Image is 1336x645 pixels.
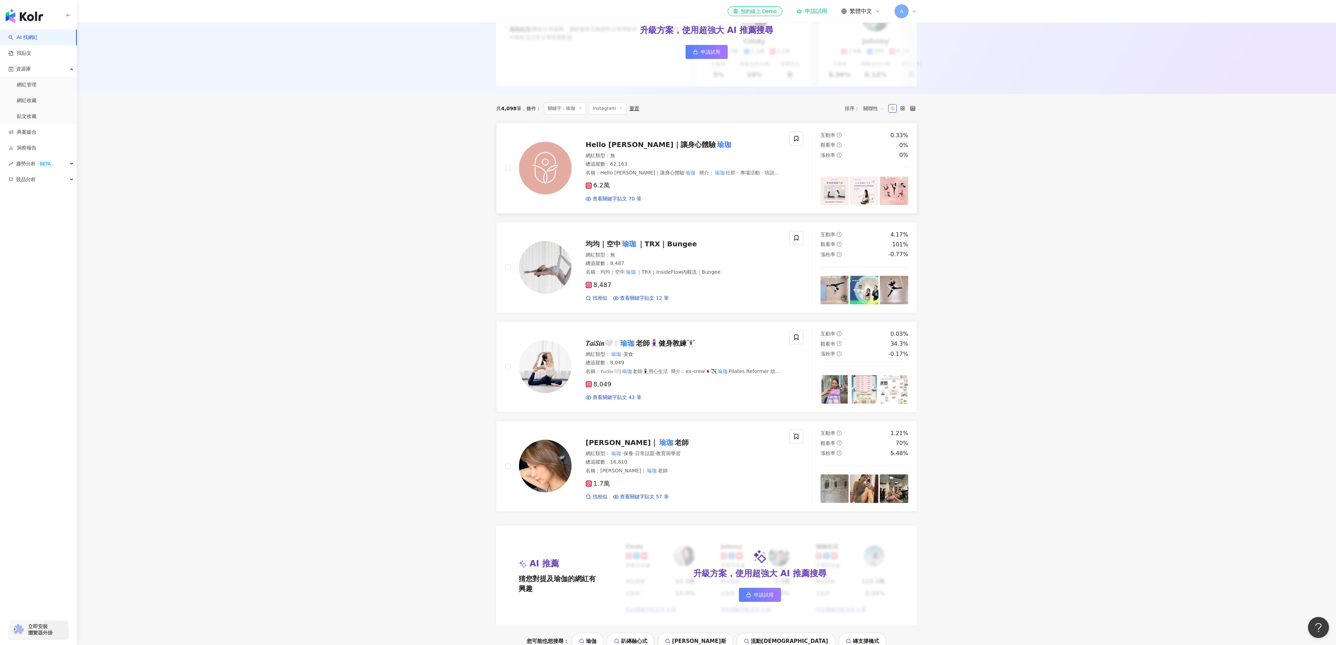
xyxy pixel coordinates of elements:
span: 互動率 [821,331,835,337]
span: Instagram [589,102,627,114]
span: rise [8,161,13,166]
div: 升級方案，使用超強大 AI 推薦搜尋 [693,568,826,580]
span: 互動率 [821,430,835,436]
div: 網紅類型 ： 無 [586,252,781,259]
img: post-image [821,375,849,404]
span: 申請試用 [701,49,720,55]
span: 互動率 [821,232,835,237]
img: post-image [850,375,878,404]
span: 互動率 [821,132,835,138]
mark: 瑜珈 [684,169,696,177]
mark: 瑜珈 [610,450,622,457]
span: 猜您對提及瑜伽的網紅有興趣 [519,574,600,593]
span: 立即安裝 瀏覽器外掛 [28,623,53,636]
a: 預約線上 Demo [728,6,782,16]
span: question-circle [837,252,842,257]
a: searchAI 找網紅 [8,34,38,41]
div: 網紅類型 ： [586,450,781,457]
span: question-circle [837,153,842,158]
span: 美食 [623,351,633,357]
span: 觀看率 [821,440,835,446]
span: 均均｜空中 [586,240,621,248]
mark: 瑜珈 [625,268,637,276]
span: · [633,451,635,456]
mark: 瑜珈 [717,367,729,375]
img: KOL Avatar [519,340,572,393]
div: 重置 [629,106,639,111]
mark: 瑜珈 [716,139,733,150]
img: post-image [880,177,908,205]
div: 共 筆 [496,106,521,111]
a: 洞察報告 [8,145,36,152]
div: 5.48% [890,450,908,457]
div: 總追蹤數 ： 62,163 [586,161,781,168]
span: 觀看率 [821,341,835,347]
mark: 瑜珈 [646,467,658,474]
span: ｜TRX｜Bungee [637,240,697,248]
a: 查看關鍵字貼文 43 筆 [586,394,641,401]
span: Hello [PERSON_NAME]｜讓身心體驗 [600,170,684,175]
span: 找相似 [593,295,607,302]
div: 70% [896,439,908,447]
img: post-image [821,177,849,205]
a: 申請試用 [686,45,728,59]
span: question-circle [837,431,842,435]
span: 查看關鍵字貼文 43 筆 [593,394,641,401]
a: 找貼文 [8,50,32,57]
span: 1.7萬 [586,480,610,487]
img: post-image [821,474,849,503]
img: post-image [850,276,878,304]
mark: 瑜珈 [714,169,726,177]
div: 總追蹤數 ： 8,049 [586,359,781,366]
span: 6.2萬 [586,182,610,189]
a: KOL AvatarHello [PERSON_NAME]｜讓身心體驗瑜珈網紅類型：無總追蹤數：62,163名稱：Hello [PERSON_NAME]｜讓身心體驗瑜珈簡介：瑜珈社群 · 專場活... [496,123,917,214]
span: 名稱 ： [586,170,696,175]
span: AI 推薦 [529,558,559,570]
span: · [622,351,623,357]
span: · [655,451,656,456]
a: KOL Avatar[PERSON_NAME]｜瑜珈老師網紅類型：瑜珈·保養·日常話題·教育與學習總追蹤數：16,810名稱：[PERSON_NAME]｜瑜珈老師1.7萬找相似查看關鍵字貼文 5... [496,421,917,512]
a: 網紅管理 [17,81,36,88]
mark: 瑜珈 [658,437,675,448]
span: 8,487 [586,281,612,289]
span: question-circle [837,142,842,147]
div: 0% [899,151,908,159]
mark: 瑜珈 [621,367,633,375]
div: 34.3% [890,340,908,348]
mark: 瑜珈 [619,338,636,349]
span: 均均｜空中 [600,269,625,275]
span: 繁體中文 [850,7,872,15]
div: 0% [899,141,908,149]
span: 𝑇𝑎𝑖𝑆𝑖𝑛🤍 [586,339,613,347]
span: 8,049 [586,381,612,388]
span: 找相似 [593,493,607,500]
div: 1.21% [890,430,908,437]
span: 名稱 ： [586,467,668,474]
div: -0.77% [888,251,908,258]
div: 0.33% [890,132,908,139]
span: 查看關鍵字貼文 12 筆 [620,295,669,302]
span: 觀看率 [821,241,835,247]
div: 網紅類型 ： 無 [586,152,781,159]
span: 關鍵字：瑜珈 [544,102,586,114]
span: question-circle [837,133,842,138]
span: 趨勢分析 [16,156,53,172]
mark: 瑜珈 [621,238,637,250]
div: 網紅類型 ： [586,351,781,358]
span: 保養 [623,451,633,456]
span: 日常話題 [635,451,655,456]
div: 升級方案，使用超強大 AI 推薦搜尋 [640,25,773,36]
a: 申請試用 [796,8,827,15]
span: 查看關鍵字貼文 70 筆 [593,195,641,202]
div: 預約線上 Demo [733,8,777,15]
a: 找相似 [586,295,607,302]
span: 𝑇𝑎𝑖𝑆𝑖𝑛🤍| [600,368,621,374]
span: 關聯性 [863,103,884,114]
div: 總追蹤數 ： 8,487 [586,260,781,267]
span: 競品分析 [16,172,36,187]
span: question-circle [837,331,842,336]
span: [PERSON_NAME]｜ [600,468,646,473]
span: 4,098 [501,106,517,111]
span: question-circle [837,351,842,356]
